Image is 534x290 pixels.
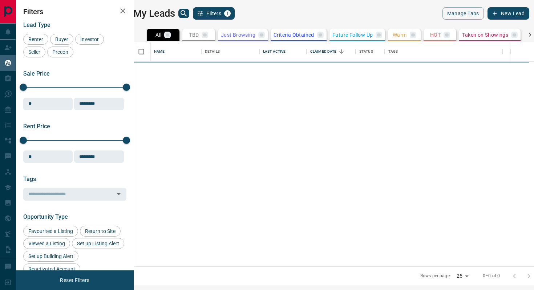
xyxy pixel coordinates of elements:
span: Reactivated Account [26,266,78,272]
div: Set up Building Alert [23,251,78,262]
div: Claimed Date [310,41,337,62]
p: Warm [393,32,407,37]
button: Sort [336,47,347,57]
button: Reset Filters [55,274,94,286]
div: Status [359,41,373,62]
p: HOT [430,32,441,37]
span: Opportunity Type [23,213,68,220]
p: All [155,32,161,37]
span: Return to Site [82,228,118,234]
div: Claimed Date [307,41,356,62]
div: Last Active [263,41,286,62]
div: Name [154,41,165,62]
button: Open [114,189,124,199]
p: Taken on Showings [462,32,508,37]
button: Manage Tabs [442,7,484,20]
button: Filters1 [193,7,235,20]
span: Renter [26,36,46,42]
div: Set up Listing Alert [72,238,124,249]
p: TBD [189,32,199,37]
span: Tags [23,176,36,182]
div: Buyer [50,34,73,45]
div: Tags [385,41,502,62]
div: Tags [388,41,398,62]
span: Favourited a Listing [26,228,76,234]
div: 25 [454,271,471,281]
span: Set up Listing Alert [74,241,122,246]
div: Seller [23,47,45,57]
button: New Lead [488,7,529,20]
p: 0–0 of 0 [483,273,500,279]
span: Lead Type [23,21,50,28]
div: Last Active [259,41,307,62]
div: Viewed a Listing [23,238,70,249]
button: search button [178,9,189,18]
div: Favourited a Listing [23,226,78,237]
span: Seller [26,49,43,55]
div: Investor [75,34,104,45]
span: 1 [225,11,230,16]
div: Status [356,41,385,62]
span: Rent Price [23,123,50,130]
div: Renter [23,34,48,45]
span: Viewed a Listing [26,241,68,246]
div: Precon [47,47,73,57]
span: Investor [78,36,101,42]
div: Return to Site [80,226,121,237]
div: Details [201,41,259,62]
span: Buyer [53,36,71,42]
span: Set up Building Alert [26,253,76,259]
p: Rows per page: [420,273,451,279]
p: Just Browsing [221,32,255,37]
span: Precon [50,49,71,55]
p: Future Follow Up [332,32,373,37]
p: Criteria Obtained [274,32,314,37]
h1: My Leads [133,8,175,19]
div: Reactivated Account [23,263,80,274]
h2: Filters [23,7,126,16]
span: Sale Price [23,70,50,77]
div: Details [205,41,220,62]
div: Name [150,41,201,62]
